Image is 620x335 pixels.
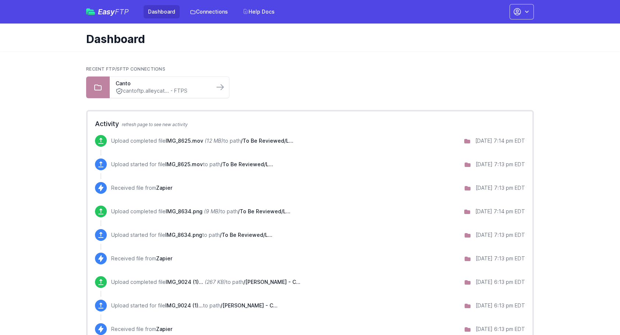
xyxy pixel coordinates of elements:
[95,119,525,129] h2: Activity
[476,302,525,309] div: [DATE] 6:13 pm EDT
[122,122,188,127] span: refresh page to see new activity
[241,138,293,144] span: /To Be Reviewed/Lynay General Upload Link - New Jersey
[165,161,203,167] span: IMG_8625.mov
[476,255,525,262] div: [DATE] 7:13 pm EDT
[166,138,203,144] span: IMG_8625.mov
[111,184,172,192] p: Received file from
[476,278,525,286] div: [DATE] 6:13 pm EDT
[475,208,525,215] div: [DATE] 7:14 pm EDT
[476,161,525,168] div: [DATE] 7:13 pm EDT
[111,208,290,215] p: Upload completed file to path
[156,255,172,261] span: Zapier
[205,138,223,144] i: (12 MB)
[220,232,272,238] span: /To Be Reviewed/Lynay General Upload Link - New Jersey
[475,137,525,145] div: [DATE] 7:14 pm EDT
[156,185,172,191] span: Zapier
[204,208,220,214] i: (9 MB)
[86,66,534,72] h2: Recent FTP/SFTP Connections
[221,302,278,309] span: /Justin Hucke - California Wildfires - Jan 2025
[476,184,525,192] div: [DATE] 7:13 pm EDT
[156,326,172,332] span: Zapier
[144,5,180,18] a: Dashboard
[111,325,172,333] p: Received file from
[111,255,172,262] p: Received file from
[583,298,611,326] iframe: Drift Widget Chat Controller
[238,208,290,214] span: /To Be Reviewed/Lynay General Upload Link - New Jersey
[476,231,525,239] div: [DATE] 7:13 pm EDT
[166,208,202,214] span: IMG_8634.png
[476,325,525,333] div: [DATE] 6:13 pm EDT
[165,302,203,309] span: IMG_9024 (1).jpg
[111,302,278,309] p: Upload started for file to path
[221,161,273,167] span: /To Be Reviewed/Lynay General Upload Link - New Jersey
[111,161,273,168] p: Upload started for file to path
[116,87,208,95] a: cantoftp.alleycat... - FTPS
[86,8,129,15] a: EasyFTP
[165,232,202,238] span: IMG_8634.png
[186,5,232,18] a: Connections
[116,80,208,87] a: Canto
[111,231,272,239] p: Upload started for file to path
[243,279,300,285] span: /Justin Hucke - California Wildfires - Jan 2025
[111,278,300,286] p: Upload completed file to path
[86,32,528,46] h1: Dashboard
[238,5,279,18] a: Help Docs
[86,8,95,15] img: easyftp_logo.png
[115,7,129,16] span: FTP
[111,137,293,145] p: Upload completed file to path
[166,279,203,285] span: IMG_9024 (1).jpg
[205,279,226,285] i: (267 KB)
[98,8,129,15] span: Easy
